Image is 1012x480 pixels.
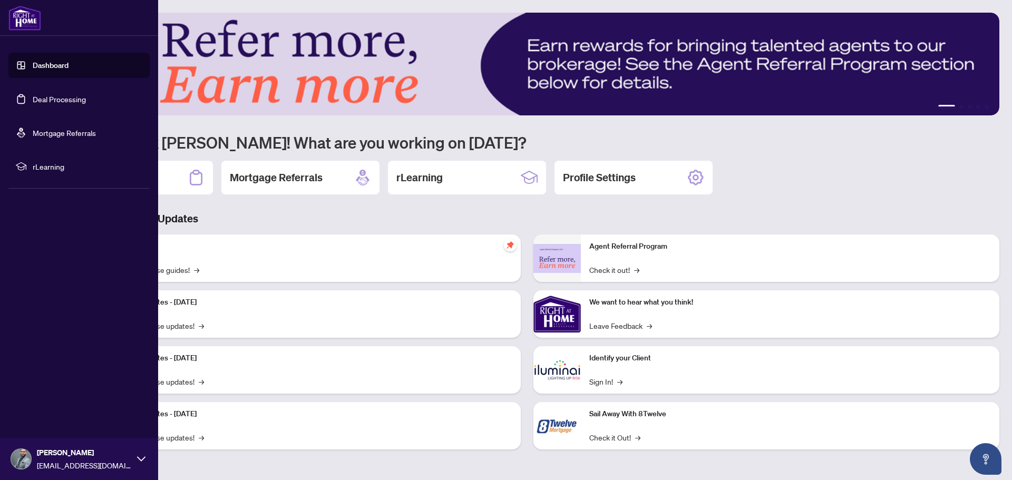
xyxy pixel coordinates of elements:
a: Dashboard [33,61,69,70]
span: → [199,432,204,443]
h2: rLearning [396,170,443,185]
span: pushpin [504,239,517,251]
a: Check it Out!→ [589,432,640,443]
h1: Welcome back [PERSON_NAME]! What are you working on [DATE]? [55,132,999,152]
button: 4 [976,105,980,109]
p: Self-Help [111,241,512,252]
p: We want to hear what you think! [589,297,991,308]
button: 2 [959,105,964,109]
p: Sail Away With 8Twelve [589,408,991,420]
img: Identify your Client [533,346,581,394]
a: Sign In!→ [589,376,622,387]
button: 5 [985,105,989,109]
span: → [647,320,652,331]
p: Identify your Client [589,352,991,364]
img: Sail Away With 8Twelve [533,402,581,449]
h2: Mortgage Referrals [230,170,323,185]
span: → [199,320,204,331]
img: Agent Referral Program [533,244,581,273]
button: Open asap [970,443,1001,475]
p: Platform Updates - [DATE] [111,297,512,308]
p: Agent Referral Program [589,241,991,252]
a: Leave Feedback→ [589,320,652,331]
span: → [194,264,199,276]
button: 1 [938,105,955,109]
p: Platform Updates - [DATE] [111,408,512,420]
img: We want to hear what you think! [533,290,581,338]
img: logo [8,5,41,31]
span: → [634,264,639,276]
span: rLearning [33,161,142,172]
span: → [617,376,622,387]
h2: Profile Settings [563,170,636,185]
span: [EMAIL_ADDRESS][DOMAIN_NAME] [37,459,132,471]
span: [PERSON_NAME] [37,447,132,458]
button: 3 [968,105,972,109]
a: Mortgage Referrals [33,128,96,138]
span: → [635,432,640,443]
img: Profile Icon [11,449,31,469]
span: → [199,376,204,387]
img: Slide 0 [55,13,999,115]
a: Deal Processing [33,94,86,104]
h3: Brokerage & Industry Updates [55,211,999,226]
a: Check it out!→ [589,264,639,276]
p: Platform Updates - [DATE] [111,352,512,364]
